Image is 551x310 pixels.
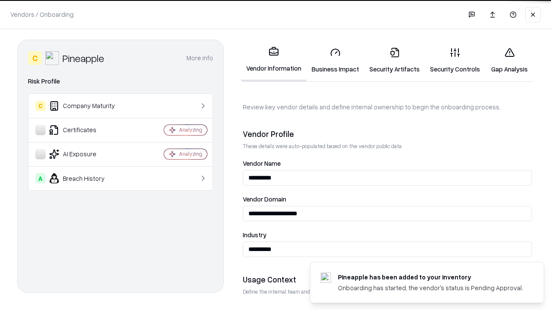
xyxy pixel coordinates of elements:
a: Security Controls [425,40,485,81]
div: Breach History [35,173,138,183]
p: Define the internal team and reason for using this vendor. This helps assess business relevance a... [243,288,532,295]
div: Usage Context [243,274,532,285]
div: Pineapple has been added to your inventory [338,273,523,282]
p: Vendors / Onboarding [10,10,74,19]
label: Industry [243,232,532,238]
p: Review key vendor details and define internal ownership to begin the onboarding process. [243,102,532,112]
button: More info [186,50,213,66]
img: Pineapple [45,51,59,65]
div: C [35,101,46,111]
div: Certificates [35,125,138,135]
div: AI Exposure [35,149,138,159]
div: A [35,173,46,183]
div: Risk Profile [28,76,213,87]
div: Company Maturity [35,101,138,111]
div: Pineapple [62,51,104,65]
img: pineappleenergy.com [321,273,331,283]
div: Analyzing [179,150,202,158]
div: Vendor Profile [243,129,532,139]
a: Gap Analysis [485,40,534,81]
p: These details were auto-populated based on the vendor public data [243,143,532,150]
label: Vendor Name [243,160,532,167]
div: Analyzing [179,126,202,133]
a: Vendor Information [241,40,306,81]
a: Business Impact [306,40,364,81]
div: C [28,51,42,65]
div: Onboarding has started, the vendor's status is Pending Approval. [338,283,523,292]
label: Vendor Domain [243,196,532,202]
a: Security Artifacts [364,40,425,81]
